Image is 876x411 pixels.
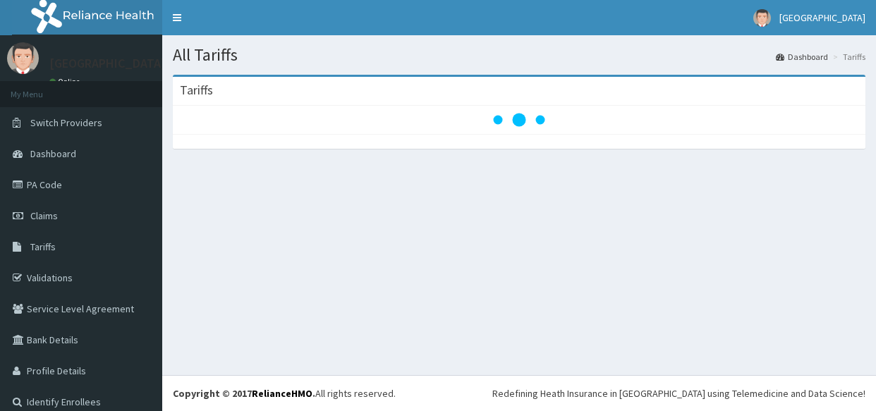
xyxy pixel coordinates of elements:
[49,57,166,70] p: [GEOGRAPHIC_DATA]
[30,116,102,129] span: Switch Providers
[162,375,876,411] footer: All rights reserved.
[491,92,547,148] svg: audio-loading
[30,240,56,253] span: Tariffs
[7,42,39,74] img: User Image
[173,46,865,64] h1: All Tariffs
[30,209,58,222] span: Claims
[173,387,315,400] strong: Copyright © 2017 .
[180,84,213,97] h3: Tariffs
[30,147,76,160] span: Dashboard
[776,51,828,63] a: Dashboard
[252,387,312,400] a: RelianceHMO
[49,77,83,87] a: Online
[829,51,865,63] li: Tariffs
[492,386,865,400] div: Redefining Heath Insurance in [GEOGRAPHIC_DATA] using Telemedicine and Data Science!
[753,9,771,27] img: User Image
[779,11,865,24] span: [GEOGRAPHIC_DATA]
